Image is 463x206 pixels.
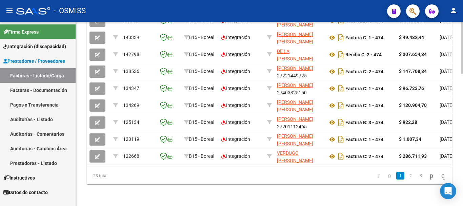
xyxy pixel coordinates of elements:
[440,119,454,125] span: [DATE]
[221,52,250,57] span: Integración
[54,3,86,18] span: - OSMISS
[440,35,454,40] span: [DATE]
[438,172,448,180] a: go to last page
[221,102,250,108] span: Integración
[416,170,426,182] li: page 3
[345,103,383,108] strong: Factura C: 1 - 474
[337,134,345,145] i: Descargar documento
[440,136,454,142] span: [DATE]
[395,170,405,182] li: page 1
[5,6,14,15] mat-icon: menu
[189,35,214,40] span: B15 - Boreal
[123,119,139,125] span: 125134
[345,120,383,125] strong: Factura B: 3 - 474
[399,119,417,125] strong: $ 922,28
[337,117,345,128] i: Descargar documento
[440,69,454,74] span: [DATE]
[277,133,313,147] span: [PERSON_NAME] [PERSON_NAME]
[337,66,345,77] i: Descargar documento
[189,119,214,125] span: B15 - Boreal
[345,154,383,159] strong: Factura C: 2 - 474
[345,35,383,40] strong: Factura C: 1 - 474
[189,102,214,108] span: B15 - Boreal
[440,102,454,108] span: [DATE]
[399,69,427,74] strong: $ 147.708,84
[440,153,454,159] span: [DATE]
[277,48,322,62] div: 27270135876
[277,98,322,113] div: 27390885666
[189,136,214,142] span: B15 - Boreal
[189,69,214,74] span: B15 - Boreal
[221,86,250,91] span: Integración
[345,52,382,57] strong: Recibo C: 2 - 474
[337,151,345,162] i: Descargar documento
[189,52,214,57] span: B15 - Boreal
[399,86,424,91] strong: $ 96.723,76
[3,28,39,36] span: Firma Express
[277,64,322,79] div: 27221449725
[427,172,436,180] a: go to next page
[337,49,345,60] i: Descargar documento
[277,82,313,88] span: [PERSON_NAME]
[221,35,250,40] span: Integración
[189,86,214,91] span: B15 - Boreal
[405,170,416,182] li: page 2
[449,6,458,15] mat-icon: person
[440,52,454,57] span: [DATE]
[3,189,48,196] span: Datos de contacto
[221,153,250,159] span: Integración
[189,153,214,159] span: B15 - Boreal
[123,136,139,142] span: 123119
[440,183,456,199] div: Open Intercom Messenger
[399,136,421,142] strong: $ 1.007,34
[337,32,345,43] i: Descargar documento
[221,119,250,125] span: Integración
[277,116,313,122] span: [PERSON_NAME]
[221,69,250,74] span: Integración
[374,172,383,180] a: go to first page
[123,86,139,91] span: 134347
[345,86,383,91] strong: Factura C: 1 - 474
[277,115,322,130] div: 27201112465
[345,69,383,74] strong: Factura C: 2 - 474
[345,137,383,142] strong: Factura C: 1 - 474
[277,65,313,71] span: [PERSON_NAME]
[277,31,322,45] div: 27371640881
[399,102,427,108] strong: $ 120.904,70
[399,35,424,40] strong: $ 49.482,44
[345,18,383,23] strong: Factura B: 4 - 474
[337,100,345,111] i: Descargar documento
[399,52,427,57] strong: $ 307.654,34
[3,57,65,65] span: Prestadores / Proveedores
[406,172,415,180] a: 2
[87,167,159,184] div: 23 total
[277,149,322,164] div: 27312456228
[123,69,139,74] span: 138536
[385,172,394,180] a: go to previous page
[123,153,139,159] span: 122668
[277,150,313,164] span: VERDUGO [PERSON_NAME]
[123,52,139,57] span: 142798
[277,132,322,147] div: 27409403250
[221,136,250,142] span: Integración
[277,32,313,45] span: [PERSON_NAME] [PERSON_NAME]
[277,99,313,113] span: [PERSON_NAME] [PERSON_NAME]
[3,174,35,182] span: Instructivos
[3,43,66,50] span: Integración (discapacidad)
[123,102,139,108] span: 134269
[440,86,454,91] span: [DATE]
[277,81,322,96] div: 27403325150
[399,153,427,159] strong: $ 286.711,93
[417,172,425,180] a: 3
[337,83,345,94] i: Descargar documento
[123,35,139,40] span: 143339
[396,172,404,180] a: 1
[277,49,313,62] span: DE LA [PERSON_NAME]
